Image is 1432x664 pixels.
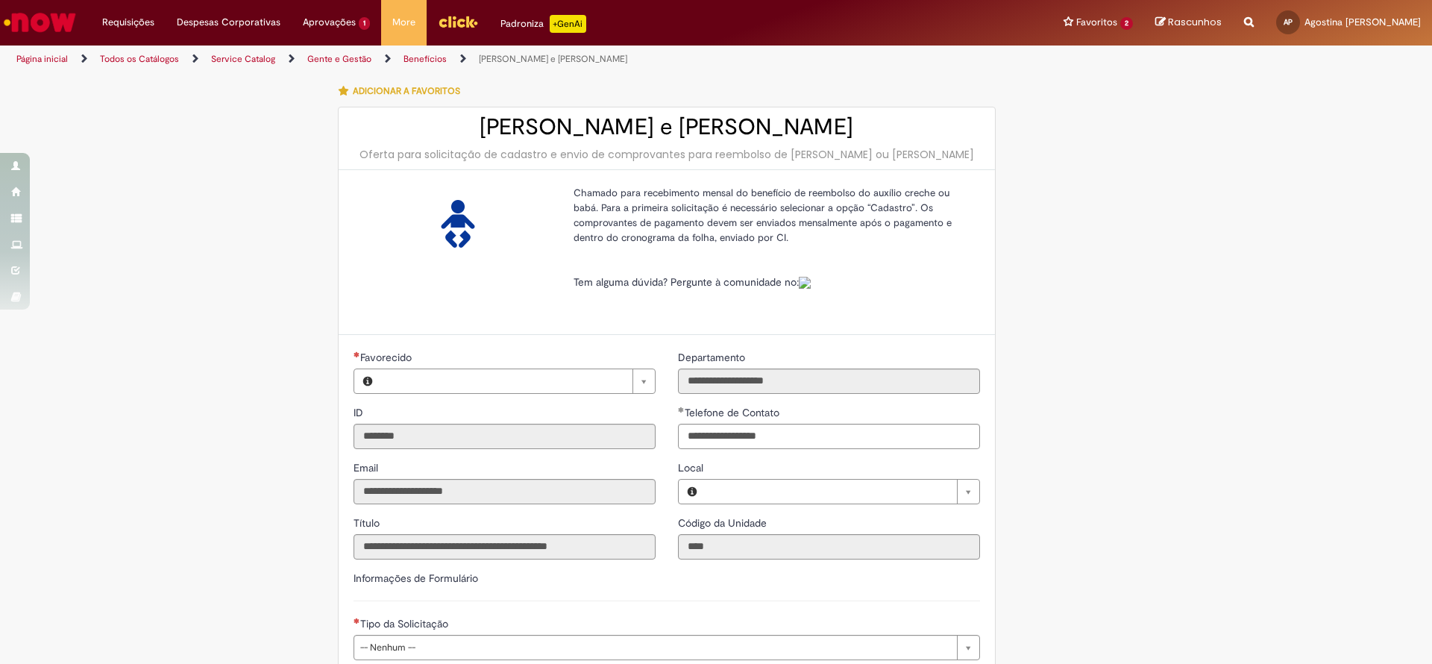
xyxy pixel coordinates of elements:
[11,46,943,73] ul: Trilhas de página
[1284,17,1293,27] span: AP
[354,534,656,560] input: Título
[354,369,381,393] button: Favorecido, Visualizar este registro
[354,351,360,357] span: Necessários
[354,406,366,419] span: Somente leitura - ID
[354,479,656,504] input: Email
[354,516,383,530] span: Somente leitura - Título
[1,7,78,37] img: ServiceNow
[678,350,748,365] label: Somente leitura - Departamento
[16,53,68,65] a: Página inicial
[685,406,782,419] span: Telefone de Contato
[1120,17,1133,30] span: 2
[574,187,952,244] span: Chamado para recebimento mensal do benefício de reembolso do auxílio creche ou babá. Para a prime...
[678,534,980,560] input: Código da Unidade
[434,200,482,248] img: Auxílio Creche e Babá
[354,460,381,475] label: Somente leitura - Email
[403,53,447,65] a: Benefícios
[177,15,280,30] span: Despesas Corporativas
[392,15,415,30] span: More
[678,516,770,530] span: Somente leitura - Código da Unidade
[354,115,980,140] h2: [PERSON_NAME] e [PERSON_NAME]
[359,17,370,30] span: 1
[479,53,627,65] a: [PERSON_NAME] e [PERSON_NAME]
[354,147,980,162] div: Oferta para solicitação de cadastro e envio de comprovantes para reembolso de [PERSON_NAME] ou [P...
[307,53,371,65] a: Gente e Gestão
[354,618,360,624] span: Necessários
[678,407,685,413] span: Obrigatório Preenchido
[102,15,154,30] span: Requisições
[211,53,275,65] a: Service Catalog
[1168,15,1222,29] span: Rascunhos
[799,277,811,289] img: sys_attachment.do
[360,636,949,660] span: -- Nenhum --
[354,461,381,474] span: Somente leitura - Email
[354,405,366,420] label: Somente leitura - ID
[438,10,478,33] img: click_logo_yellow_360x200.png
[360,617,451,630] span: Tipo da Solicitação
[500,15,586,33] div: Padroniza
[354,571,478,585] label: Informações de Formulário
[574,275,969,289] p: Tem alguma dúvida? Pergunte à comunidade no:
[100,53,179,65] a: Todos os Catálogos
[353,85,460,97] span: Adicionar a Favoritos
[360,351,415,364] span: Necessários - Favorecido
[678,461,706,474] span: Local
[303,15,356,30] span: Aprovações
[678,516,770,530] label: Somente leitura - Código da Unidade
[338,75,468,107] button: Adicionar a Favoritos
[1304,16,1421,28] span: Agostina [PERSON_NAME]
[679,480,706,504] button: Local, Visualizar este registro
[354,424,656,449] input: ID
[1076,15,1117,30] span: Favoritos
[678,351,748,364] span: Somente leitura - Departamento
[550,15,586,33] p: +GenAi
[678,424,980,449] input: Telefone de Contato
[354,516,383,530] label: Somente leitura - Título
[678,369,980,394] input: Departamento
[1155,16,1222,30] a: Rascunhos
[706,480,979,504] a: Limpar campo Local
[799,275,811,289] a: Colabora
[381,369,655,393] a: Limpar campo Favorecido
